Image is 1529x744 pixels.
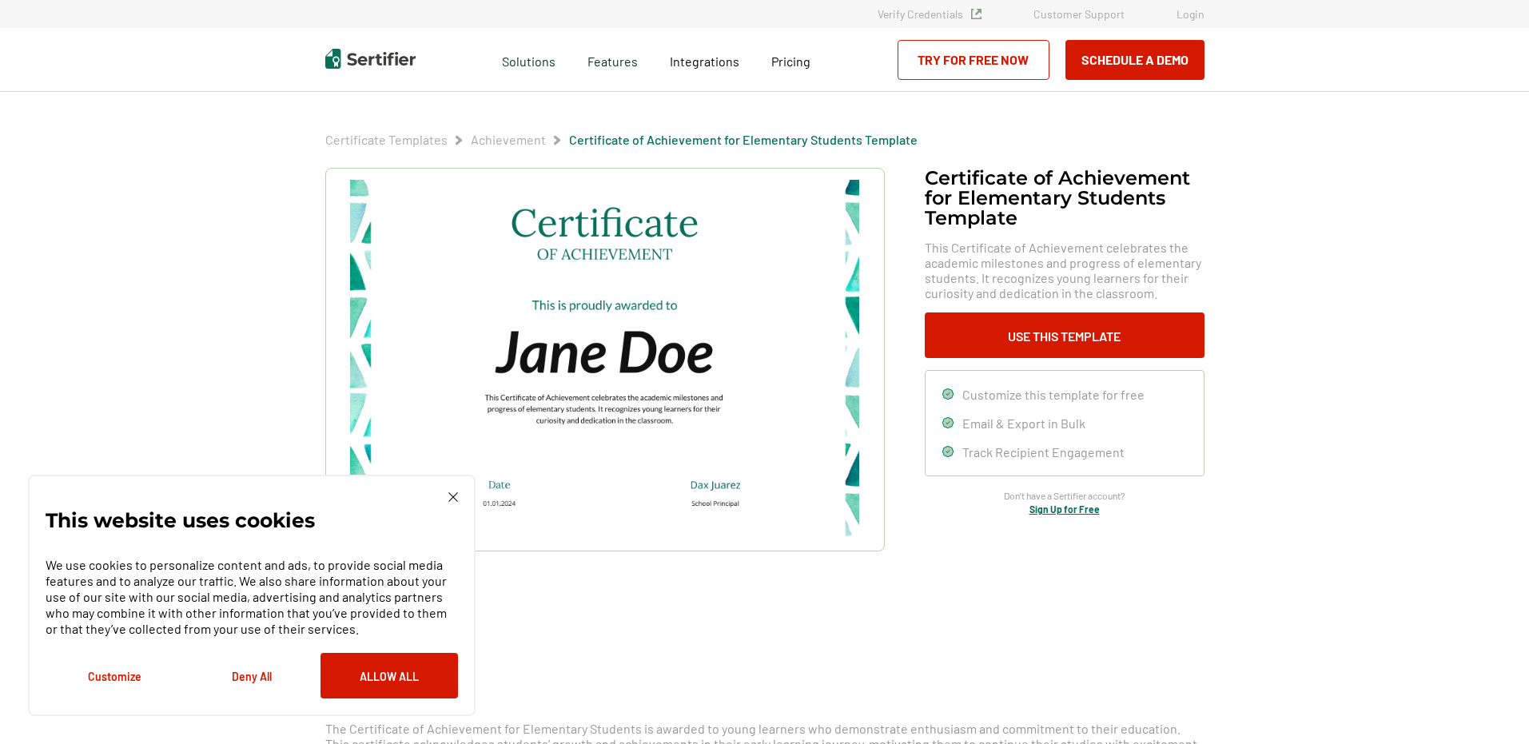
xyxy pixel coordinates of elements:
[962,416,1085,431] span: Email & Export in Bulk
[670,54,739,69] span: Integrations
[925,168,1204,228] h1: Certificate of Achievement for Elementary Students Template
[502,50,555,70] span: Solutions
[471,132,546,148] span: Achievement
[325,132,448,147] a: Certificate Templates
[471,132,546,147] a: Achievement
[325,132,918,148] div: Breadcrumb
[587,50,638,70] span: Features
[670,50,739,70] a: Integrations
[971,9,982,19] img: Verified
[569,132,918,147] a: Certificate of Achievement for Elementary Students Template
[925,240,1204,300] span: This Certificate of Achievement celebrates the academic milestones and progress of elementary stu...
[350,180,858,539] img: Certificate of Achievement for Elementary Students Template
[46,653,183,698] button: Customize
[569,132,918,148] span: Certificate of Achievement for Elementary Students Template
[1033,7,1125,21] a: Customer Support
[1029,503,1100,515] a: Sign Up for Free
[1449,667,1529,744] iframe: Chat Widget
[898,40,1049,80] a: Try for Free Now
[448,492,458,502] img: Cookie Popup Close
[321,653,458,698] button: Allow All
[1177,7,1204,21] a: Login
[771,50,810,70] a: Pricing
[962,387,1145,402] span: Customize this template for free
[325,49,416,69] img: Sertifier | Digital Credentialing Platform
[962,444,1125,460] span: Track Recipient Engagement
[1065,40,1204,80] button: Schedule a Demo
[771,54,810,69] span: Pricing
[46,512,315,528] p: This website uses cookies
[1004,488,1125,503] span: Don’t have a Sertifier account?
[878,7,982,21] a: Verify Credentials
[46,557,458,637] p: We use cookies to personalize content and ads, to provide social media features and to analyze ou...
[325,132,448,148] span: Certificate Templates
[183,653,321,698] button: Deny All
[925,312,1204,358] button: Use This Template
